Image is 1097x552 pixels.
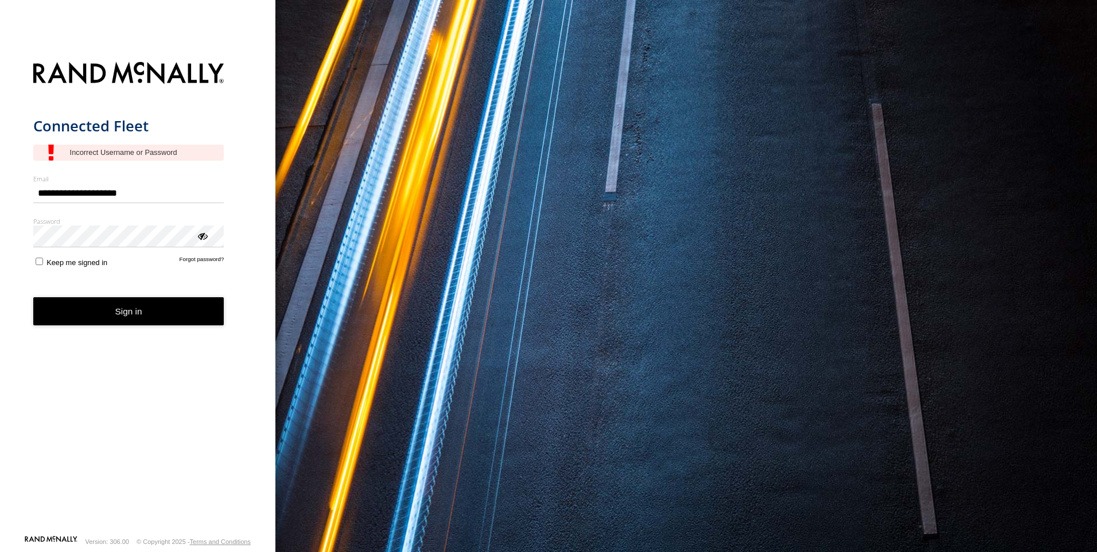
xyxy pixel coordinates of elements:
[25,536,77,547] a: Visit our Website
[196,230,208,241] div: ViewPassword
[33,60,224,89] img: Rand McNally
[33,217,224,226] label: Password
[33,174,224,183] label: Email
[46,258,107,267] span: Keep me signed in
[36,258,43,265] input: Keep me signed in
[85,538,129,545] div: Version: 306.00
[33,116,224,135] h1: Connected Fleet
[33,55,243,535] form: main
[33,297,224,325] button: Sign in
[190,538,251,545] a: Terms and Conditions
[180,256,224,267] a: Forgot password?
[137,538,251,545] div: © Copyright 2025 -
